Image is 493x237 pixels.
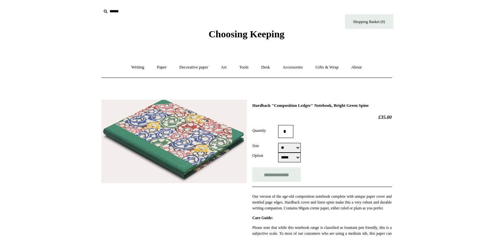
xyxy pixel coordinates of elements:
[345,59,368,76] a: About
[252,193,392,211] p: Our version of the age-old composition notebook complete with unique paper cover and mottled page...
[252,216,273,220] strong: Care Guide:
[125,59,150,76] a: Writing
[255,59,276,76] a: Desk
[345,14,393,29] a: Shopping Basket (0)
[215,59,232,76] a: Art
[252,103,392,108] h1: Hardback "Composition Ledger" Notebook, Bright Green Spine
[233,59,254,76] a: Tools
[208,29,284,39] span: Choosing Keeping
[252,114,392,120] h2: £35.00
[173,59,214,76] a: Decorative paper
[101,100,247,183] img: Hardback "Composition Ledger" Notebook, Bright Green Spine
[310,59,344,76] a: Gifts & Wrap
[208,34,284,38] a: Choosing Keeping
[252,153,278,158] label: Option
[252,128,278,133] label: Quantity
[277,59,309,76] a: Accessories
[252,143,278,149] label: Size
[151,59,172,76] a: Paper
